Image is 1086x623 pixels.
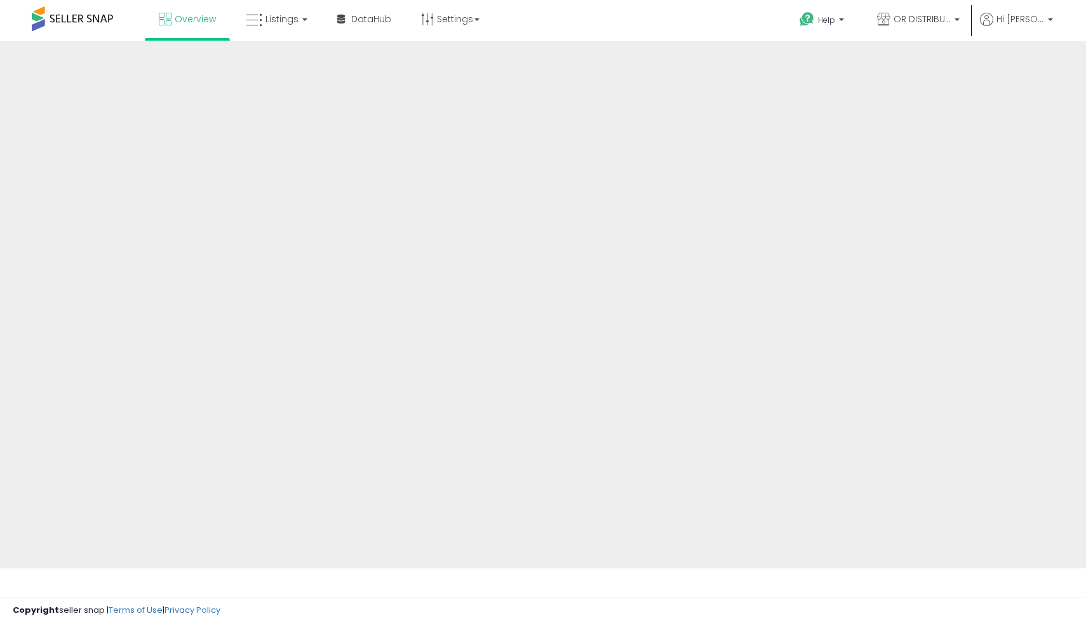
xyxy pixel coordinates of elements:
i: Get Help [799,11,815,27]
span: Overview [175,13,216,25]
a: Help [789,2,857,41]
a: Hi [PERSON_NAME] [980,13,1053,41]
span: Help [818,15,835,25]
span: OR DISTRIBUTION [894,13,951,25]
span: Hi [PERSON_NAME] [996,13,1044,25]
span: DataHub [351,13,391,25]
span: Listings [265,13,298,25]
